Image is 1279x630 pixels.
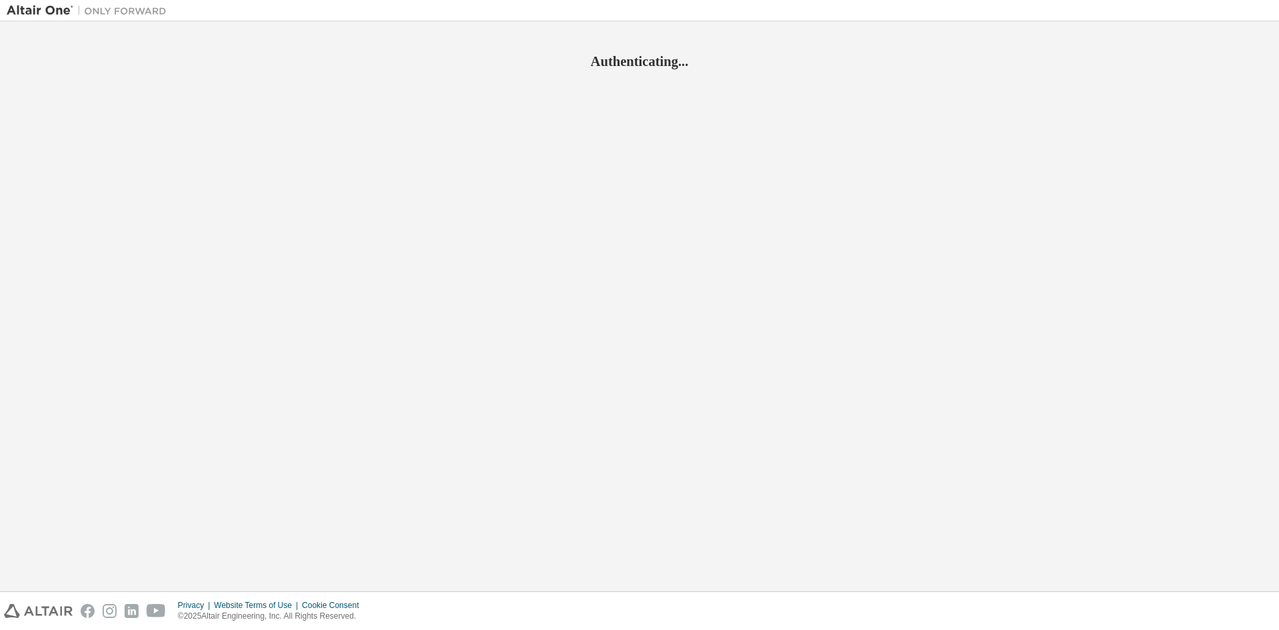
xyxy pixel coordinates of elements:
[81,604,95,618] img: facebook.svg
[178,611,367,622] p: © 2025 Altair Engineering, Inc. All Rights Reserved.
[7,53,1272,70] h2: Authenticating...
[4,604,73,618] img: altair_logo.svg
[147,604,166,618] img: youtube.svg
[302,600,366,611] div: Cookie Consent
[103,604,117,618] img: instagram.svg
[125,604,139,618] img: linkedin.svg
[178,600,214,611] div: Privacy
[214,600,302,611] div: Website Terms of Use
[7,4,173,17] img: Altair One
